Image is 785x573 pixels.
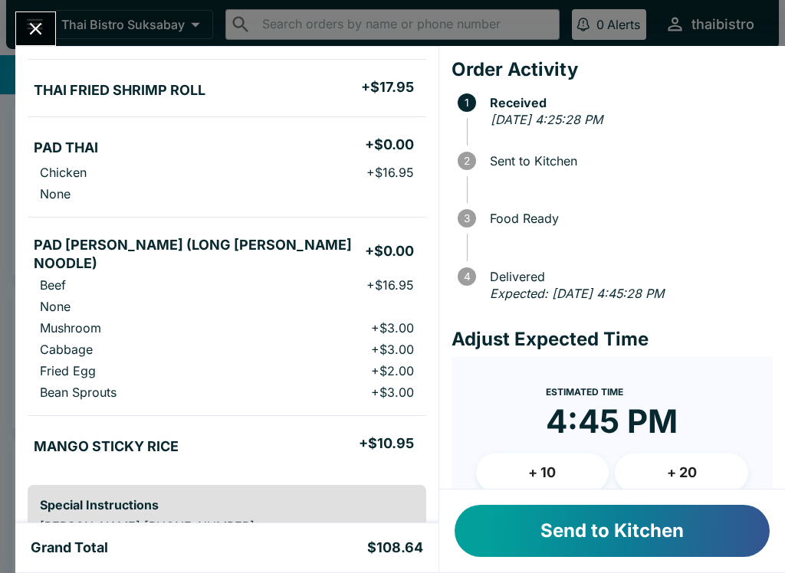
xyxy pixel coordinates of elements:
[452,58,773,81] h4: Order Activity
[40,320,101,336] p: Mushroom
[464,155,470,167] text: 2
[476,453,609,492] button: + 10
[40,363,96,378] p: Fried Egg
[16,12,55,45] button: Close
[365,242,414,260] h5: + $0.00
[366,165,414,180] p: + $16.95
[371,342,414,357] p: + $3.00
[367,539,423,557] h5: $108.64
[371,320,414,336] p: + $3.00
[371,363,414,378] p: + $2.00
[40,342,93,357] p: Cabbage
[40,519,414,534] p: [PERSON_NAME] [PHONE_NUMBER]
[359,434,414,453] h5: + $10.95
[366,277,414,293] p: + $16.95
[491,112,603,127] em: [DATE] 4:25:28 PM
[482,270,773,283] span: Delivered
[31,539,108,557] h5: Grand Total
[490,286,664,301] em: Expected: [DATE] 4:45:28 PM
[34,139,98,157] h5: PAD THAI
[361,78,414,97] h5: + $17.95
[40,385,117,400] p: Bean Sprouts
[34,236,365,273] h5: PAD [PERSON_NAME] (LONG [PERSON_NAME] NOODLE)
[463,270,470,283] text: 4
[482,154,773,168] span: Sent to Kitchen
[371,385,414,400] p: + $3.00
[40,165,87,180] p: Chicken
[365,136,414,154] h5: + $0.00
[546,401,678,441] time: 4:45 PM
[615,453,748,492] button: + 20
[482,96,773,110] span: Received
[452,328,773,351] h4: Adjust Expected Time
[40,497,414,512] h6: Special Instructions
[482,211,773,225] span: Food Ready
[465,97,469,109] text: 1
[40,299,71,314] p: None
[464,212,470,224] text: 3
[546,386,623,398] span: Estimated Time
[40,186,71,201] p: None
[34,81,205,100] h5: THAI FRIED SHRIMP ROLL
[40,277,66,293] p: Beef
[455,505,770,557] button: Send to Kitchen
[34,437,179,456] h5: MANGO STICKY RICE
